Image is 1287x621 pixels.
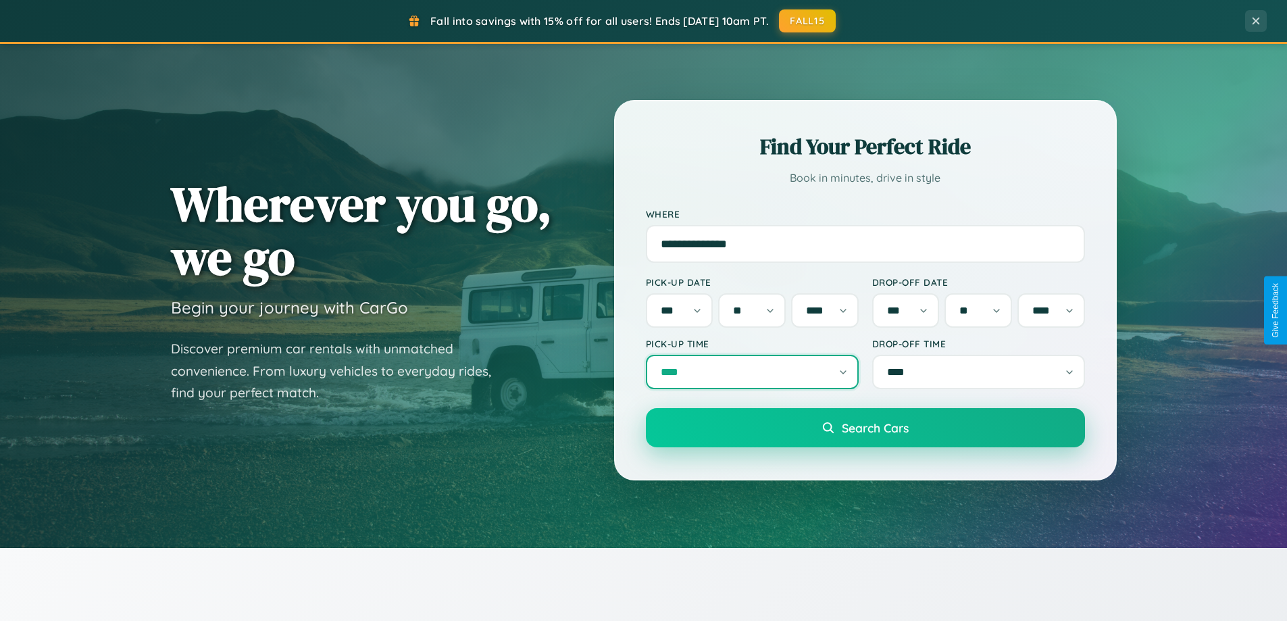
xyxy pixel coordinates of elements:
span: Fall into savings with 15% off for all users! Ends [DATE] 10am PT. [430,14,769,28]
p: Book in minutes, drive in style [646,168,1085,188]
button: FALL15 [779,9,836,32]
label: Where [646,208,1085,220]
button: Search Cars [646,408,1085,447]
span: Search Cars [842,420,909,435]
h1: Wherever you go, we go [171,177,552,284]
label: Pick-up Time [646,338,859,349]
label: Pick-up Date [646,276,859,288]
h3: Begin your journey with CarGo [171,297,408,318]
div: Give Feedback [1271,283,1280,338]
label: Drop-off Date [872,276,1085,288]
label: Drop-off Time [872,338,1085,349]
p: Discover premium car rentals with unmatched convenience. From luxury vehicles to everyday rides, ... [171,338,509,404]
h2: Find Your Perfect Ride [646,132,1085,162]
